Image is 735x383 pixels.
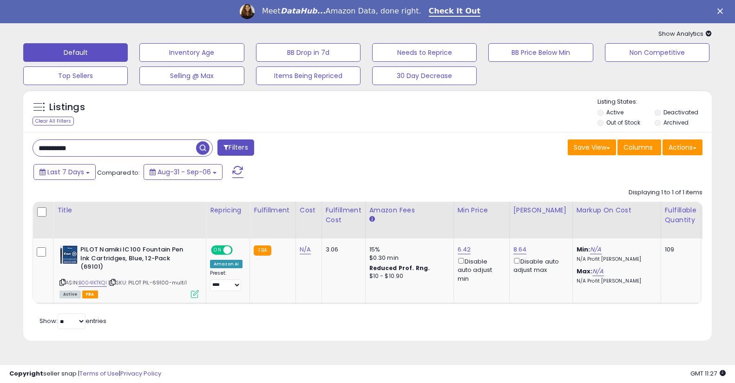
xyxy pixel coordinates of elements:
a: Check It Out [429,7,481,17]
div: Fulfillable Quantity [665,205,697,225]
button: Needs to Reprice [372,43,477,62]
p: N/A Profit [PERSON_NAME] [577,256,654,263]
button: Save View [568,139,616,155]
div: Min Price [458,205,505,215]
div: ASIN: [59,245,199,297]
a: 6.42 [458,245,471,254]
b: PILOT Namiki IC100 Fountain Pen Ink Cartridges, Blue, 12-Pack (69101) [80,245,193,274]
button: Aug-31 - Sep-06 [144,164,223,180]
div: 109 [665,245,694,254]
span: ON [212,246,223,254]
span: FBA [82,291,98,298]
i: DataHub... [281,7,326,15]
span: All listings currently available for purchase on Amazon [59,291,81,298]
a: N/A [590,245,601,254]
p: N/A Profit [PERSON_NAME] [577,278,654,284]
button: BB Drop in 7d [256,43,361,62]
div: 15% [369,245,446,254]
button: Default [23,43,128,62]
div: Cost [300,205,318,215]
div: Disable auto adjust max [513,256,565,274]
label: Active [606,108,623,116]
label: Out of Stock [606,119,640,126]
strong: Copyright [9,369,43,378]
small: Amazon Fees. [369,215,375,224]
span: Aug-31 - Sep-06 [157,167,211,177]
div: Displaying 1 to 1 of 1 items [629,188,702,197]
div: Close [717,8,727,14]
b: Reduced Prof. Rng. [369,264,430,272]
button: Actions [663,139,702,155]
a: Privacy Policy [120,369,161,378]
button: BB Price Below Min [488,43,593,62]
b: Max: [577,267,593,276]
span: Last 7 Days [47,167,84,177]
div: Meet Amazon Data, done right. [262,7,421,16]
div: Amazon AI [210,260,243,268]
a: N/A [300,245,311,254]
span: Show: entries [39,317,106,325]
button: Last 7 Days [33,164,96,180]
div: $0.30 min [369,254,446,262]
img: Profile image for Georgie [240,4,255,19]
div: Preset: [210,270,243,291]
div: Fulfillment [254,205,291,215]
img: 51JFHQ04NhL._SL40_.jpg [59,245,78,264]
button: Top Sellers [23,66,128,85]
div: Fulfillment Cost [326,205,361,225]
div: [PERSON_NAME] [513,205,569,215]
button: 30 Day Decrease [372,66,477,85]
h5: Listings [49,101,85,114]
b: Min: [577,245,591,254]
span: | SKU: PILOT PIL-69100-multi1 [108,279,187,286]
button: Filters [217,139,254,156]
button: Non Competitive [605,43,709,62]
div: Disable auto adjust min [458,256,502,283]
a: B004IKTKQI [79,279,107,287]
a: N/A [592,267,604,276]
div: Repricing [210,205,246,215]
div: Clear All Filters [33,117,74,125]
a: 8.64 [513,245,527,254]
button: Inventory Age [139,43,244,62]
div: Amazon Fees [369,205,450,215]
label: Archived [663,119,689,126]
label: Deactivated [663,108,698,116]
div: Markup on Cost [577,205,657,215]
th: The percentage added to the cost of goods (COGS) that forms the calculator for Min & Max prices. [572,202,661,238]
span: Columns [623,143,653,152]
span: Compared to: [97,168,140,177]
p: Listing States: [597,98,712,106]
div: $10 - $10.90 [369,272,446,280]
span: OFF [231,246,246,254]
div: seller snap | | [9,370,161,378]
button: Items Being Repriced [256,66,361,85]
small: FBA [254,245,271,256]
button: Selling @ Max [139,66,244,85]
div: Title [57,205,202,215]
a: Terms of Use [79,369,119,378]
div: 3.06 [326,245,358,254]
button: Columns [617,139,661,155]
span: Show Analytics [658,29,712,38]
span: 2025-09-14 11:27 GMT [690,369,726,378]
